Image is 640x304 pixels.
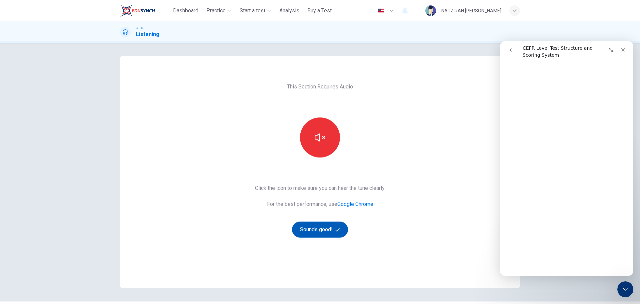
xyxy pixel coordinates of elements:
[255,184,385,192] span: Click the icon to make sure you can hear the tune clearly.
[277,5,302,17] button: Analysis
[237,5,274,17] button: Start a test
[377,8,385,13] img: en
[173,7,198,15] span: Dashboard
[136,26,143,30] span: CEFR
[425,5,436,16] img: Profile picture
[170,5,201,17] button: Dashboard
[120,4,170,17] a: ELTC logo
[240,7,265,15] span: Start a test
[206,7,226,15] span: Practice
[307,7,332,15] span: Buy a Test
[292,222,348,238] button: Sounds good!
[305,5,334,17] button: Buy a Test
[617,281,633,297] iframe: Intercom live chat
[204,5,234,17] button: Practice
[337,201,373,207] a: Google Chrome
[441,7,501,15] div: NADZIRAH [PERSON_NAME]
[287,83,353,91] span: This Section Requires Audio
[279,7,299,15] span: Analysis
[120,4,155,17] img: ELTC logo
[136,30,159,38] h1: Listening
[500,41,633,276] iframe: To enrich screen reader interactions, please activate Accessibility in Grammarly extension settings
[255,200,385,208] span: For the best performance, use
